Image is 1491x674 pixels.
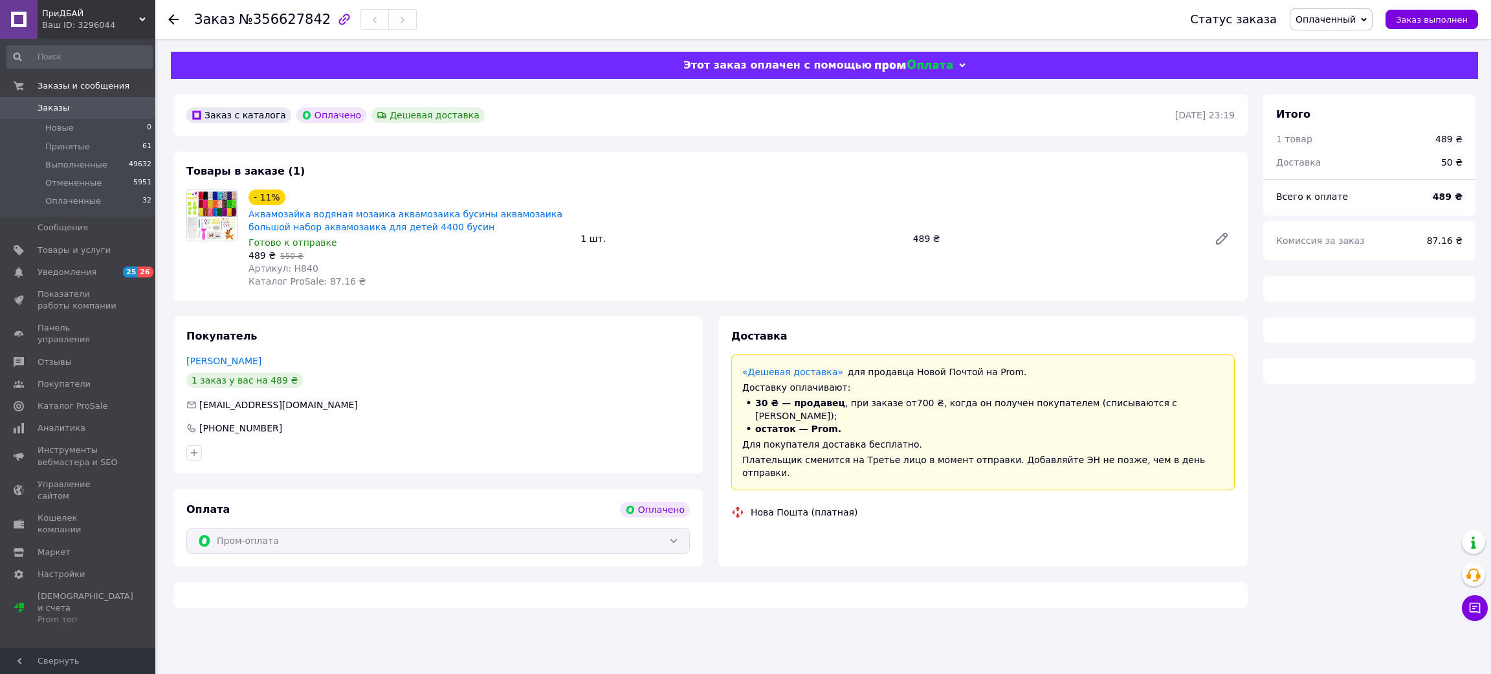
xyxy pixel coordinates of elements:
[280,252,304,261] span: 550 ₴
[239,12,331,27] span: №356627842
[38,512,120,536] span: Кошелек компании
[742,438,1224,451] div: Для покупателя доставка бесплатно.
[1396,15,1468,25] span: Заказ выполнен
[731,330,788,342] span: Доставка
[38,222,88,234] span: Сообщения
[45,122,74,134] span: Новые
[1433,191,1463,202] b: 489 ₴
[742,453,1224,479] div: Плательщик сменится на Третье лицо в момент отправки. Добавляйте ЭН не позже, чем в день отправки.
[38,479,120,502] span: Управление сайтом
[38,614,133,625] div: Prom топ
[1276,191,1348,202] span: Всего к оплате
[875,60,953,72] img: evopay logo
[1462,595,1488,621] button: Чат с покупателем
[248,209,562,232] a: Аквамозайка водяная мозаика аквамозаика бусины аквамозаика большой набор аквамозаика для детей 44...
[296,107,366,123] div: Оплачено
[42,19,155,31] div: Ваш ID: 3296044
[1427,235,1463,246] span: 87.16 ₴
[742,367,843,377] a: «Дешевая доставка»
[1276,134,1312,144] span: 1 товар
[123,266,138,277] span: 25
[186,356,261,366] a: [PERSON_NAME]
[142,195,151,207] span: 32
[1276,157,1321,168] span: Доставка
[186,373,303,388] div: 1 заказ у вас на 489 ₴
[248,276,366,287] span: Каталог ProSale: 87.16 ₴
[186,107,291,123] div: Заказ с каталога
[38,322,120,345] span: Панель управления
[248,190,285,205] div: - 11%
[138,266,153,277] span: 26
[38,444,120,468] span: Инструменты вебмастера и SEO
[186,165,305,177] span: Товары в заказе (1)
[142,141,151,153] span: 61
[371,107,485,123] div: Дешевая доставка
[248,263,318,274] span: Артикул: H840
[742,381,1224,394] div: Доставку оплачивают:
[1435,133,1463,146] div: 489 ₴
[1175,110,1235,120] time: [DATE] 23:19
[1190,13,1277,26] div: Статус заказа
[168,13,179,26] div: Вернуться назад
[38,102,69,114] span: Заказы
[198,422,283,435] div: [PHONE_NUMBER]
[620,502,690,517] div: Оплачено
[38,80,129,92] span: Заказы и сообщения
[38,400,107,412] span: Каталог ProSale
[186,330,257,342] span: Покупатель
[38,569,85,580] span: Настройки
[38,591,133,626] span: [DEMOGRAPHIC_DATA] и счета
[1209,226,1235,252] a: Редактировать
[38,422,85,434] span: Аналитика
[38,378,91,390] span: Покупатели
[42,8,139,19] span: ПриДБАЙ
[6,45,153,69] input: Поиск
[575,230,907,248] div: 1 шт.
[45,177,102,189] span: Отмененные
[742,365,1224,378] div: для продавца Новой Почтой на Prom.
[755,398,845,408] span: 30 ₴ — продавец
[194,12,235,27] span: Заказ
[38,356,72,368] span: Отзывы
[45,159,107,171] span: Выполненные
[187,191,237,240] img: Аквамозайка водяная мозаика аквамозаика бусины аквамозаика большой набор аквамозаика для детей 44...
[742,397,1224,422] li: , при заказе от 700 ₴ , когда он получен покупателем (списываются с [PERSON_NAME]);
[38,245,111,256] span: Товары и услуги
[147,122,151,134] span: 0
[45,195,101,207] span: Оплаченные
[248,237,337,248] span: Готово к отправке
[38,547,71,558] span: Маркет
[38,288,120,312] span: Показатели работы компании
[747,506,861,519] div: Нова Пошта (платная)
[755,424,841,434] span: остаток — Prom.
[45,141,90,153] span: Принятые
[186,503,230,516] span: Оплата
[129,159,151,171] span: 49632
[248,250,276,261] span: 489 ₴
[199,400,358,410] span: [EMAIL_ADDRESS][DOMAIN_NAME]
[1386,10,1478,29] button: Заказ выполнен
[1296,14,1356,25] span: Оплаченный
[908,230,1204,248] div: 489 ₴
[38,266,96,278] span: Уведомления
[1276,235,1365,246] span: Комиссия за заказ
[133,177,151,189] span: 5951
[1276,108,1310,120] span: Итого
[683,59,872,71] span: Этот заказ оплачен с помощью
[1433,148,1470,177] div: 50 ₴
